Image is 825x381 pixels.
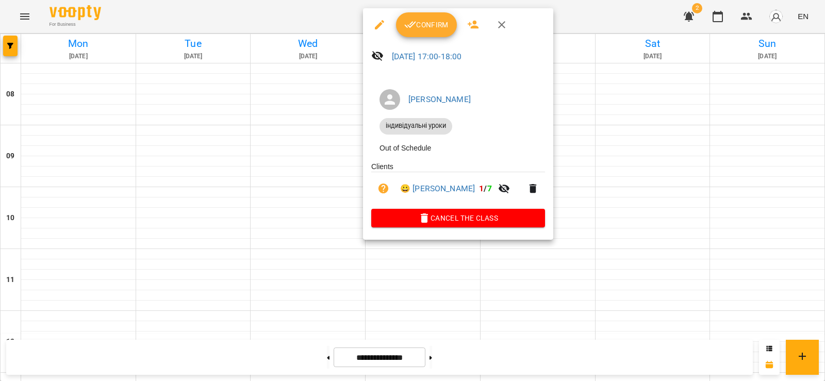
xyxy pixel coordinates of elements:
span: 1 [479,184,484,193]
ul: Clients [371,161,545,209]
a: [PERSON_NAME] [408,94,471,104]
span: Cancel the class [379,212,537,224]
button: Confirm [396,12,457,37]
span: Confirm [404,19,449,31]
span: 7 [487,184,492,193]
b: / [479,184,491,193]
a: [DATE] 17:00-18:00 [392,52,462,61]
li: Out of Schedule [371,139,545,157]
button: Cancel the class [371,209,545,227]
a: 😀 [PERSON_NAME] [400,183,475,195]
span: індивідуальні уроки [379,121,452,130]
button: Unpaid. Bill the attendance? [371,176,396,201]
